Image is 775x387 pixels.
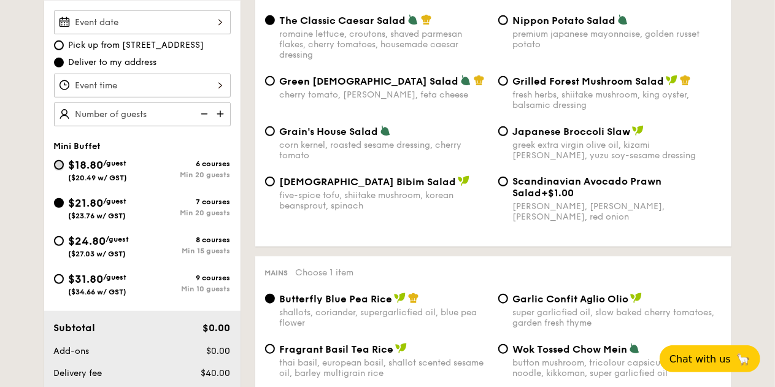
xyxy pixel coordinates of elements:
span: Fragrant Basil Tea Rice [280,343,394,355]
span: $21.80 [69,196,104,210]
span: $18.80 [69,158,104,172]
div: Min 20 guests [142,209,231,217]
div: cherry tomato, [PERSON_NAME], feta cheese [280,90,488,100]
input: Green [DEMOGRAPHIC_DATA] Saladcherry tomato, [PERSON_NAME], feta cheese [265,76,275,86]
input: Event date [54,10,231,34]
span: Grain's House Salad [280,126,379,137]
img: icon-vegan.f8ff3823.svg [666,75,678,86]
img: icon-vegan.f8ff3823.svg [458,175,470,186]
div: super garlicfied oil, slow baked cherry tomatoes, garden fresh thyme [513,307,722,328]
span: Add-ons [54,346,90,356]
span: /guest [104,273,127,282]
span: $0.00 [202,322,230,334]
span: /guest [106,235,129,243]
img: icon-chef-hat.a58ddaea.svg [408,293,419,304]
input: Wok Tossed Chow Meinbutton mushroom, tricolour capsicum, cripsy egg noodle, kikkoman, super garli... [498,344,508,354]
img: icon-chef-hat.a58ddaea.svg [474,75,485,86]
span: Pick up from [STREET_ADDRESS] [69,39,204,52]
img: icon-add.58712e84.svg [212,102,231,126]
div: premium japanese mayonnaise, golden russet potato [513,29,722,50]
img: icon-reduce.1d2dbef1.svg [194,102,212,126]
input: $31.80/guest($34.66 w/ GST)9 coursesMin 10 guests [54,274,64,284]
input: Event time [54,74,231,98]
span: Nippon Potato Salad [513,15,616,26]
div: Min 10 guests [142,285,231,293]
img: icon-vegan.f8ff3823.svg [632,125,644,136]
span: /guest [104,159,127,167]
img: icon-vegan.f8ff3823.svg [395,343,407,354]
input: Fragrant Basil Tea Ricethai basil, european basil, shallot scented sesame oil, barley multigrain ... [265,344,275,354]
input: Garlic Confit Aglio Oliosuper garlicfied oil, slow baked cherry tomatoes, garden fresh thyme [498,294,508,304]
span: Scandinavian Avocado Prawn Salad [513,175,662,199]
span: $31.80 [69,272,104,286]
span: Subtotal [54,322,96,334]
input: $21.80/guest($23.76 w/ GST)7 coursesMin 20 guests [54,198,64,208]
div: [PERSON_NAME], [PERSON_NAME], [PERSON_NAME], red onion [513,201,722,222]
div: 8 courses [142,236,231,244]
img: icon-chef-hat.a58ddaea.svg [680,75,691,86]
input: Pick up from [STREET_ADDRESS] [54,40,64,50]
input: $18.80/guest($20.49 w/ GST)6 coursesMin 20 guests [54,160,64,170]
input: Nippon Potato Saladpremium japanese mayonnaise, golden russet potato [498,15,508,25]
span: Delivery fee [54,368,102,378]
div: 7 courses [142,197,231,206]
button: Chat with us🦙 [660,345,760,372]
div: corn kernel, roasted sesame dressing, cherry tomato [280,140,488,161]
input: Japanese Broccoli Slawgreek extra virgin olive oil, kizami [PERSON_NAME], yuzu soy-sesame dressing [498,126,508,136]
input: Deliver to my address [54,58,64,67]
div: button mushroom, tricolour capsicum, cripsy egg noodle, kikkoman, super garlicfied oil [513,358,722,378]
span: /guest [104,197,127,205]
div: romaine lettuce, croutons, shaved parmesan flakes, cherry tomatoes, housemade caesar dressing [280,29,488,60]
div: 6 courses [142,159,231,168]
input: $24.80/guest($27.03 w/ GST)8 coursesMin 15 guests [54,236,64,246]
div: fresh herbs, shiitake mushroom, king oyster, balsamic dressing [513,90,722,110]
span: Wok Tossed Chow Mein [513,343,628,355]
span: ($23.76 w/ GST) [69,212,126,220]
span: $24.80 [69,234,106,248]
span: ($27.03 w/ GST) [69,250,126,258]
span: $0.00 [206,346,230,356]
input: Scandinavian Avocado Prawn Salad+$1.00[PERSON_NAME], [PERSON_NAME], [PERSON_NAME], red onion [498,177,508,186]
span: +$1.00 [542,187,574,199]
span: Mains [265,269,288,277]
div: 9 courses [142,274,231,282]
span: Japanese Broccoli Slaw [513,126,631,137]
input: Grain's House Saladcorn kernel, roasted sesame dressing, cherry tomato [265,126,275,136]
span: Mini Buffet [54,141,101,151]
div: five-spice tofu, shiitake mushroom, korean beansprout, spinach [280,190,488,211]
input: [DEMOGRAPHIC_DATA] Bibim Saladfive-spice tofu, shiitake mushroom, korean beansprout, spinach [265,177,275,186]
span: Green [DEMOGRAPHIC_DATA] Salad [280,75,459,87]
span: $40.00 [201,368,230,378]
span: Grilled Forest Mushroom Salad [513,75,665,87]
span: ($20.49 w/ GST) [69,174,128,182]
input: The Classic Caesar Saladromaine lettuce, croutons, shaved parmesan flakes, cherry tomatoes, house... [265,15,275,25]
img: icon-chef-hat.a58ddaea.svg [421,14,432,25]
div: Min 20 guests [142,171,231,179]
img: icon-vegan.f8ff3823.svg [394,293,406,304]
input: Number of guests [54,102,231,126]
span: Chat with us [669,353,731,365]
input: Grilled Forest Mushroom Saladfresh herbs, shiitake mushroom, king oyster, balsamic dressing [498,76,508,86]
span: ($34.66 w/ GST) [69,288,127,296]
img: icon-vegetarian.fe4039eb.svg [629,343,640,354]
div: shallots, coriander, supergarlicfied oil, blue pea flower [280,307,488,328]
img: icon-vegetarian.fe4039eb.svg [617,14,628,25]
div: thai basil, european basil, shallot scented sesame oil, barley multigrain rice [280,358,488,378]
span: Choose 1 item [296,267,354,278]
span: Deliver to my address [69,56,157,69]
span: Butterfly Blue Pea Rice [280,293,393,305]
img: icon-vegetarian.fe4039eb.svg [407,14,418,25]
span: 🦙 [736,352,750,366]
div: Min 15 guests [142,247,231,255]
input: Butterfly Blue Pea Riceshallots, coriander, supergarlicfied oil, blue pea flower [265,294,275,304]
img: icon-vegan.f8ff3823.svg [630,293,642,304]
span: Garlic Confit Aglio Olio [513,293,629,305]
div: greek extra virgin olive oil, kizami [PERSON_NAME], yuzu soy-sesame dressing [513,140,722,161]
img: icon-vegetarian.fe4039eb.svg [460,75,471,86]
span: The Classic Caesar Salad [280,15,406,26]
img: icon-vegetarian.fe4039eb.svg [380,125,391,136]
span: [DEMOGRAPHIC_DATA] Bibim Salad [280,176,457,188]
